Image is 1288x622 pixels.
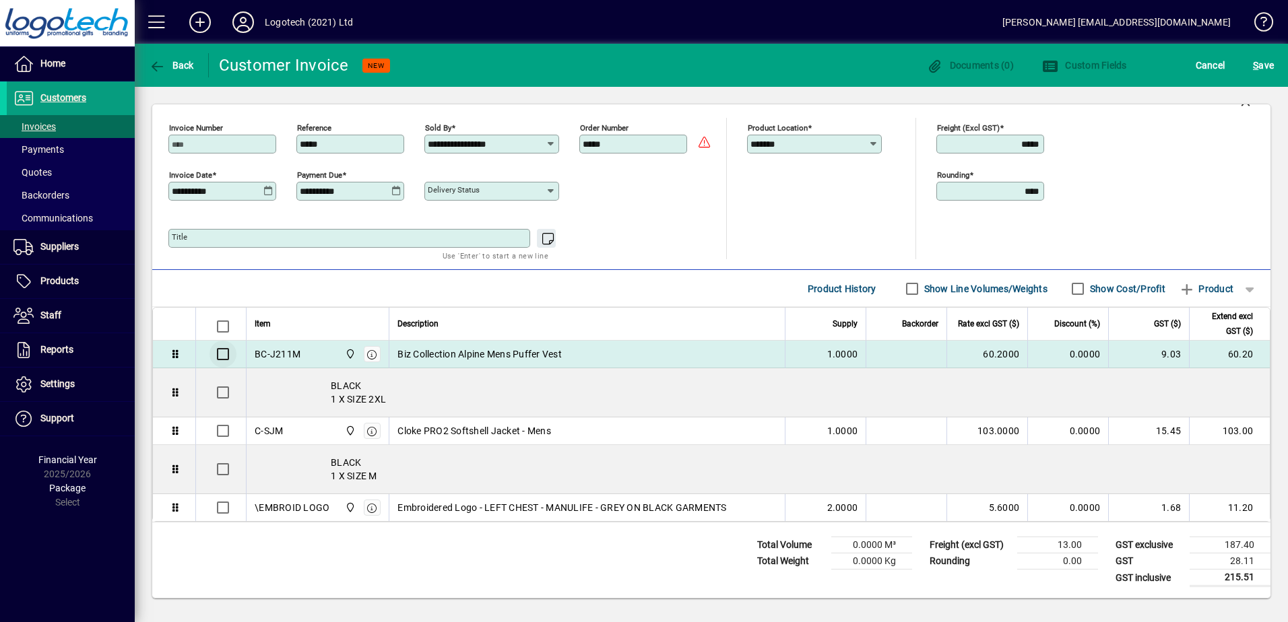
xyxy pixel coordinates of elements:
span: Cancel [1196,55,1225,76]
span: Reports [40,344,73,355]
span: Product [1179,278,1233,300]
mat-label: Sold by [425,123,451,133]
td: 13.00 [1017,537,1098,553]
span: Product History [808,278,876,300]
div: 103.0000 [955,424,1019,438]
a: Support [7,402,135,436]
span: Custom Fields [1042,60,1127,71]
div: BC-J211M [255,347,300,361]
button: Back [146,53,197,77]
label: Show Cost/Profit [1087,282,1165,296]
div: BLACK 1 X SIZE 2XL [247,368,1270,417]
span: Products [40,275,79,286]
span: Biz Collection Alpine Mens Puffer Vest [397,347,562,361]
button: Add [179,10,222,34]
td: 28.11 [1190,553,1270,569]
td: 11.20 [1189,494,1270,521]
span: Financial Year [38,454,97,465]
span: S [1253,60,1258,71]
span: Description [397,316,439,331]
span: Customers [40,92,86,103]
span: Communications [13,213,93,223]
span: GST ($) [1154,316,1181,331]
td: Rounding [923,553,1017,569]
span: Central [342,500,357,515]
td: Total Volume [750,537,831,553]
td: GST [1109,553,1190,569]
a: Invoices [7,115,135,138]
button: Profile [222,10,265,34]
a: Quotes [7,161,135,184]
span: Quotes [13,167,52,178]
a: Suppliers [7,230,135,264]
div: C-SJM [255,424,283,438]
span: Backorder [902,316,938,331]
span: Staff [40,310,61,320]
span: Back [149,60,194,71]
span: Embroidered Logo - LEFT CHEST - MANULIFE - GREY ON BLACK GARMENTS [397,501,726,514]
span: Rate excl GST ($) [958,316,1019,331]
div: [PERSON_NAME] [EMAIL_ADDRESS][DOMAIN_NAME] [1002,11,1231,33]
span: Package [49,483,86,493]
mat-label: Invoice number [169,123,223,133]
a: Staff [7,299,135,333]
mat-label: Payment due [297,170,342,180]
mat-label: Order number [580,123,629,133]
td: Freight (excl GST) [923,537,1017,553]
a: Backorders [7,184,135,207]
div: Logotech (2021) Ltd [265,11,353,33]
app-page-header-button: Back [135,53,209,77]
mat-label: Reference [297,123,331,133]
td: 0.00 [1017,553,1098,569]
mat-label: Rounding [937,170,969,180]
button: Documents (0) [923,53,1017,77]
button: Custom Fields [1039,53,1130,77]
button: Product History [802,277,882,301]
a: Communications [7,207,135,230]
mat-label: Product location [748,123,808,133]
button: Cancel [1192,53,1229,77]
td: 103.00 [1189,417,1270,445]
mat-label: Delivery status [428,185,480,195]
mat-label: Invoice date [169,170,212,180]
span: Central [342,347,357,361]
a: Settings [7,368,135,401]
span: Payments [13,144,64,155]
span: Documents (0) [926,60,1014,71]
td: 0.0000 M³ [831,537,912,553]
mat-label: Title [172,232,187,242]
span: Cloke PRO2 Softshell Jacket - Mens [397,424,551,438]
span: Supply [833,316,858,331]
div: \EMBROID LOGO [255,501,329,514]
a: Reports [7,333,135,367]
span: Settings [40,378,75,389]
a: Products [7,265,135,298]
div: Customer Invoice [219,55,349,76]
span: Support [40,413,74,423]
td: 0.0000 [1027,341,1108,368]
a: Home [7,47,135,81]
td: 15.45 [1108,417,1189,445]
span: Discount (%) [1054,316,1100,331]
button: Save [1250,53,1277,77]
td: 9.03 [1108,341,1189,368]
span: NEW [368,61,385,70]
td: 0.0000 [1027,417,1108,445]
mat-label: Freight (excl GST) [937,123,1000,133]
td: 60.20 [1189,341,1270,368]
a: Payments [7,138,135,161]
td: 1.68 [1108,494,1189,521]
span: ave [1253,55,1274,76]
div: BLACK 1 X SIZE M [247,445,1270,493]
td: 215.51 [1190,569,1270,586]
span: Item [255,316,271,331]
span: 2.0000 [827,501,858,514]
span: Extend excl GST ($) [1198,309,1253,339]
div: 60.2000 [955,347,1019,361]
td: GST exclusive [1109,537,1190,553]
td: Total Weight [750,553,831,569]
span: Suppliers [40,241,79,252]
span: Invoices [13,121,56,132]
mat-hint: Use 'Enter' to start a new line [443,248,548,263]
td: 187.40 [1190,537,1270,553]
